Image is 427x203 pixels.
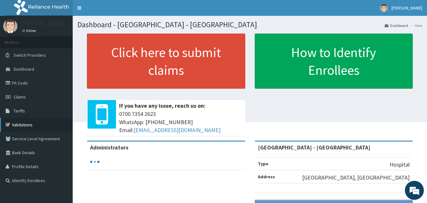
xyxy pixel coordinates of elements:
[390,161,410,169] p: Hospital
[3,19,17,33] img: User Image
[14,108,25,114] span: Tariffs
[255,34,413,89] a: How to Identify Enrollees
[392,5,422,11] span: [PERSON_NAME]
[14,52,46,58] span: Switch Providers
[14,66,34,72] span: Dashboard
[258,144,370,151] strong: [GEOGRAPHIC_DATA] - [GEOGRAPHIC_DATA]
[33,35,106,44] div: Chat with us now
[37,61,87,125] span: We're online!
[22,29,37,33] a: Online
[22,21,64,26] p: [PERSON_NAME]
[90,144,128,151] b: Administrators
[77,21,422,29] h1: Dashboard - [GEOGRAPHIC_DATA] - [GEOGRAPHIC_DATA]
[258,174,275,180] b: Address
[90,157,100,167] svg: audio-loading
[258,161,268,167] b: Type
[104,3,119,18] div: Minimize live chat window
[119,102,205,109] b: If you have any issue, reach us on:
[302,174,410,182] p: [GEOGRAPHIC_DATA], [GEOGRAPHIC_DATA]
[12,32,26,48] img: d_794563401_company_1708531726252_794563401
[380,4,388,12] img: User Image
[3,136,120,158] textarea: Type your message and hit 'Enter'
[87,34,245,89] a: Click here to submit claims
[385,23,408,28] a: Dashboard
[119,110,242,134] span: 0700 7354 2623 WhatsApp: [PHONE_NUMBER] Email:
[14,94,26,100] span: Claims
[134,126,221,134] a: [EMAIL_ADDRESS][DOMAIN_NAME]
[409,23,422,28] li: Here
